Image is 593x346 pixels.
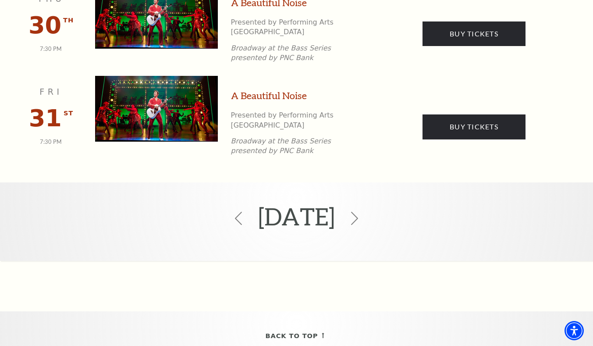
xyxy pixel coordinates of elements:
p: Presented by Performing Arts [GEOGRAPHIC_DATA] [231,111,367,130]
span: th [63,15,74,26]
a: Buy Tickets [423,114,526,139]
span: 31 [29,104,62,132]
svg: Click to view the next month [348,212,361,225]
p: Presented by Performing Arts [GEOGRAPHIC_DATA] [231,18,367,37]
svg: Click to view the previous month [232,212,245,225]
span: 7:30 PM [40,46,62,52]
h2: [DATE] [258,189,335,244]
span: 30 [28,11,61,39]
p: Broadway at the Bass Series presented by PNC Bank [231,43,367,63]
img: A Beautiful Noise [95,76,218,142]
span: Back To Top [266,331,318,342]
div: Accessibility Menu [565,321,584,340]
p: Broadway at the Bass Series presented by PNC Bank [231,136,367,156]
span: st [64,108,73,119]
span: 7:30 PM [40,139,62,145]
p: Fri [25,86,78,98]
a: A Beautiful Noise [231,89,307,103]
a: Buy Tickets [423,21,526,46]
